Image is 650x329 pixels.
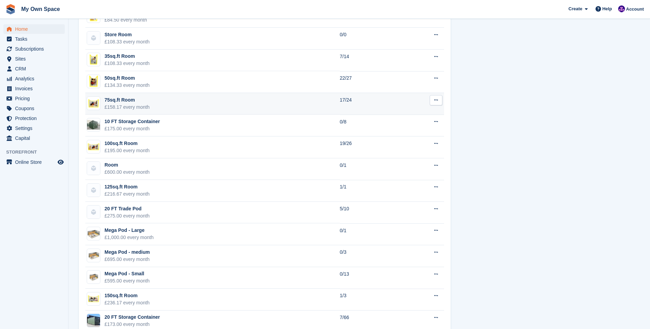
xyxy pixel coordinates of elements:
[15,54,56,64] span: Sites
[87,53,100,66] img: 35sqft_storage_room-front-3.png
[340,223,404,245] td: 0/1
[105,277,150,285] div: £595.00 every month
[105,299,150,306] div: £236.17 every month
[618,5,625,12] img: Megan Angel
[15,74,56,83] span: Analytics
[105,147,150,154] div: £195.00 every month
[340,115,404,136] td: 0/8
[105,161,150,169] div: Room
[3,133,65,143] a: menu
[340,158,404,180] td: 0/1
[105,212,150,220] div: £275.00 every month
[105,314,160,321] div: 20 FT Storage Container
[57,158,65,166] a: Preview store
[105,205,150,212] div: 20 FT Trade Pod
[105,118,160,125] div: 10 FT Storage Container
[87,292,100,305] img: 150sqft-front-3.png
[340,180,404,202] td: 1/1
[15,123,56,133] span: Settings
[340,93,404,115] td: 17/24
[105,125,160,132] div: £175.00 every month
[105,292,150,299] div: 150sq.ft Room
[105,256,150,263] div: £695.00 every month
[87,162,100,175] img: blank-unit-type-icon-ffbac7b88ba66c5e286b0e438baccc4b9c83835d4c34f86887a83fc20ec27e7b.svg
[340,71,404,93] td: 22/27
[19,3,63,15] a: My Own Space
[568,5,582,12] span: Create
[87,227,100,240] img: extra%20large%20storage.png
[340,50,404,71] td: 7/14
[3,24,65,34] a: menu
[15,114,56,123] span: Protection
[626,6,644,13] span: Account
[105,53,150,60] div: 35sq.ft Room
[87,31,100,44] img: blank-unit-type-icon-ffbac7b88ba66c5e286b0e438baccc4b9c83835d4c34f86887a83fc20ec27e7b.svg
[3,123,65,133] a: menu
[87,140,100,153] img: 100sqft_storage_room-front-3.png
[15,44,56,54] span: Subscriptions
[3,114,65,123] a: menu
[105,270,150,277] div: Mega Pod - Small
[105,104,150,111] div: £158.17 every month
[3,104,65,113] a: menu
[87,184,100,197] img: blank-unit-type-icon-ffbac7b88ba66c5e286b0e438baccc4b9c83835d4c34f86887a83fc20ec27e7b.svg
[105,60,150,67] div: £108.33 every month
[87,314,100,327] img: CSS_Pricing_20ftContainer_683x683.jpg
[105,82,150,89] div: £134.33 every month
[15,34,56,44] span: Tasks
[340,136,404,158] td: 19/26
[3,84,65,93] a: menu
[3,157,65,167] a: menu
[3,64,65,74] a: menu
[3,34,65,44] a: menu
[105,321,160,328] div: £173.00 every month
[87,120,100,130] img: 10ft-containers.jpg
[15,133,56,143] span: Capital
[340,28,404,50] td: 0/0
[105,227,154,234] div: Mega Pod - Large
[5,4,16,14] img: stora-icon-8386f47178a22dfd0bd8f6a31ec36ba5ce8667c1dd55bd0f319d3a0aa187defe.svg
[87,206,100,219] img: blank-unit-type-icon-ffbac7b88ba66c5e286b0e438baccc4b9c83835d4c34f86887a83fc20ec27e7b.svg
[105,183,150,190] div: 125sq.ft Room
[340,267,404,289] td: 0/13
[340,245,404,267] td: 0/3
[3,44,65,54] a: menu
[15,84,56,93] span: Invoices
[340,202,404,224] td: 5/10
[87,97,100,110] img: 75sqft_storage_room-front-3.png
[15,157,56,167] span: Online Store
[87,249,100,262] img: large%20storage.png
[105,16,147,24] div: £84.50 every month
[3,94,65,103] a: menu
[15,104,56,113] span: Coupons
[105,31,150,38] div: Store Room
[3,74,65,83] a: menu
[105,75,150,82] div: 50sq.ft Room
[105,190,150,198] div: £216.67 every month
[105,38,150,45] div: £108.33 every month
[15,94,56,103] span: Pricing
[6,149,68,156] span: Storefront
[340,289,404,311] td: 1/3
[105,249,150,256] div: Mega Pod - medium
[105,169,150,176] div: £600.00 every month
[15,24,56,34] span: Home
[105,234,154,241] div: £1,000.00 every month
[87,75,100,88] img: 50sqft-front-3.png
[105,140,150,147] div: 100sq.ft Room
[105,96,150,104] div: 75sq.ft Room
[602,5,612,12] span: Help
[15,64,56,74] span: CRM
[3,54,65,64] a: menu
[87,271,100,284] img: medium%20storage.png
